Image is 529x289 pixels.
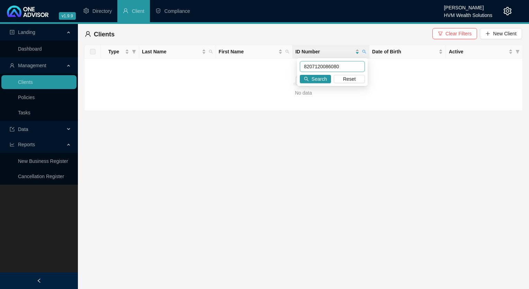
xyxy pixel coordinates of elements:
span: filter [514,46,521,57]
span: Data [18,126,28,132]
span: search [207,46,214,57]
div: HVM Wealth Solutions [444,9,492,17]
div: [PERSON_NAME] [444,2,492,9]
span: First Name [219,48,277,55]
span: user [85,31,91,37]
span: v1.9.9 [59,12,76,20]
th: Type [101,45,139,59]
span: Reset [343,75,356,83]
span: search [284,46,291,57]
a: New Business Register [18,158,68,164]
div: No data [90,89,517,97]
span: Directory [92,8,112,14]
span: Active [449,48,507,55]
span: Last Name [142,48,200,55]
span: profile [10,30,15,35]
span: setting [83,8,89,14]
span: safety [155,8,161,14]
button: Clear Filters [432,28,477,39]
a: Policies [18,95,35,100]
span: Date of Birth [372,48,438,55]
span: user [10,63,15,68]
span: plus [485,31,490,36]
span: filter [438,31,443,36]
span: filter [131,46,137,57]
span: ID Number [295,48,354,55]
a: Tasks [18,110,30,115]
button: Search [300,75,331,83]
span: setting [503,7,512,15]
th: Last Name [139,45,216,59]
span: Landing [18,29,35,35]
th: Date of Birth [369,45,446,59]
span: Clear Filters [446,30,472,37]
span: search [209,50,213,54]
span: filter [132,50,136,54]
span: import [10,127,15,132]
span: Reports [18,142,35,147]
span: Clients [94,31,115,38]
span: line-chart [10,142,15,147]
a: Clients [18,79,33,85]
span: Compliance [164,8,190,14]
button: New Client [480,28,522,39]
span: Search [312,75,327,83]
span: Management [18,63,46,68]
span: Client [132,8,144,14]
span: search [304,77,309,81]
a: Cancellation Register [18,174,64,179]
span: search [285,50,289,54]
th: First Name [216,45,293,59]
span: search [362,50,366,54]
a: Dashboard [18,46,42,52]
span: New Client [493,30,517,37]
span: search [361,46,368,57]
span: Type [104,48,124,55]
span: filter [515,50,520,54]
th: Active [446,45,523,59]
span: user [123,8,128,14]
button: Reset [334,75,365,83]
img: 2df55531c6924b55f21c4cf5d4484680-logo-light.svg [7,6,48,17]
span: left [37,278,42,283]
input: Search ID Number [300,61,365,72]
